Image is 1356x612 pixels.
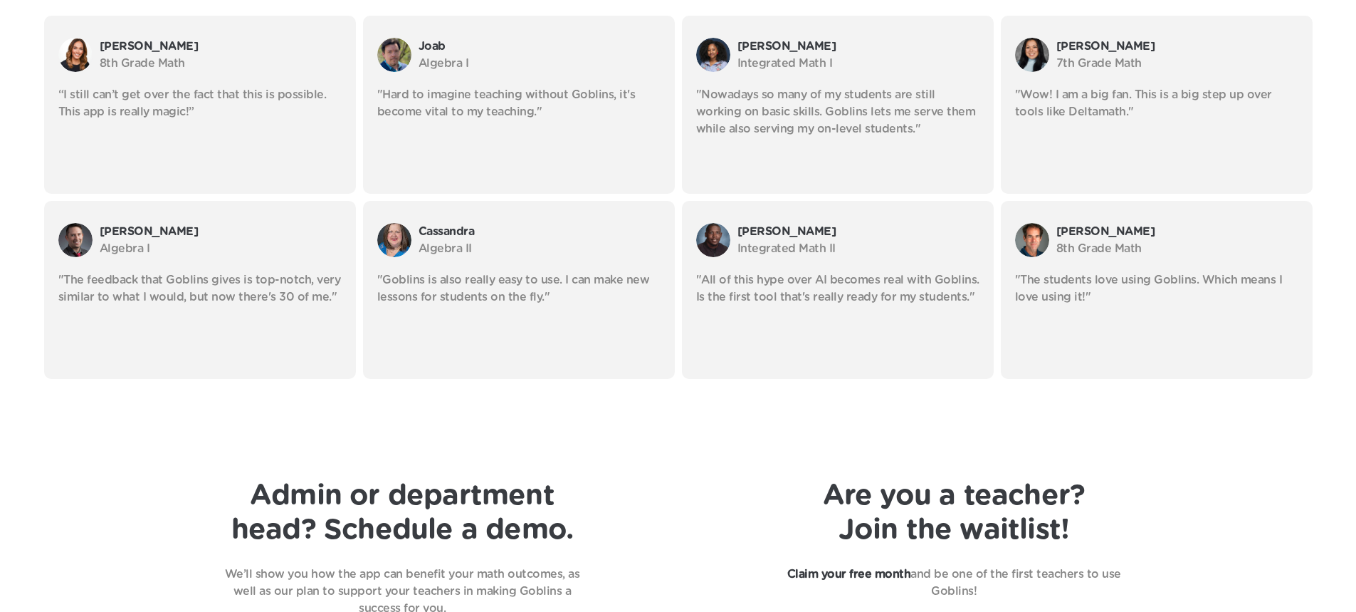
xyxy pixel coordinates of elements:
p: Algebra I [419,55,661,72]
p: [PERSON_NAME] [737,223,979,240]
p: "All of this hype over AI becomes real with Goblins. Is the first tool that's really ready for my... [696,271,979,306]
h1: Admin or department head? Schedule a demo. [224,479,580,547]
p: and be one of the first teachers to use Goblins! [776,566,1132,600]
p: [PERSON_NAME] [100,38,342,55]
p: [PERSON_NAME] [1056,223,1298,240]
p: [PERSON_NAME] [100,223,342,240]
p: 8th Grade Math [100,55,342,72]
strong: Claim your free month [787,569,911,580]
p: "The students love using Goblins. Which means I love using it!" [1015,271,1298,306]
p: Joab [419,38,661,55]
p: 8th Grade Math [1056,240,1298,257]
p: 7th Grade Math [1056,55,1298,72]
p: Integrated Math II [737,240,979,257]
p: Cassandra [419,223,661,240]
p: “I still can’t get over the fact that this is possible. This app is really magic!” [58,86,342,120]
h1: Are you a teacher? Join the waitlist! [776,479,1132,547]
p: "Wow! I am a big fan. This is a big step up over tools like Deltamath." [1015,86,1298,120]
p: "Goblins is also really easy to use. I can make new lessons for students on the fly." [377,271,661,306]
p: [PERSON_NAME] [737,38,979,55]
p: "The feedback that Goblins gives is top-notch, very similar to what I would, but now there's 30 o... [58,271,342,306]
p: Algebra II [419,240,661,257]
p: "Nowadays so many of my students are still working on basic skills. Goblins lets me serve them wh... [696,86,979,138]
p: Algebra I [100,240,342,257]
p: [PERSON_NAME] [1056,38,1298,55]
p: Integrated Math I [737,55,979,72]
p: "Hard to imagine teaching without Goblins, it's become vital to my teaching." [377,86,661,120]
